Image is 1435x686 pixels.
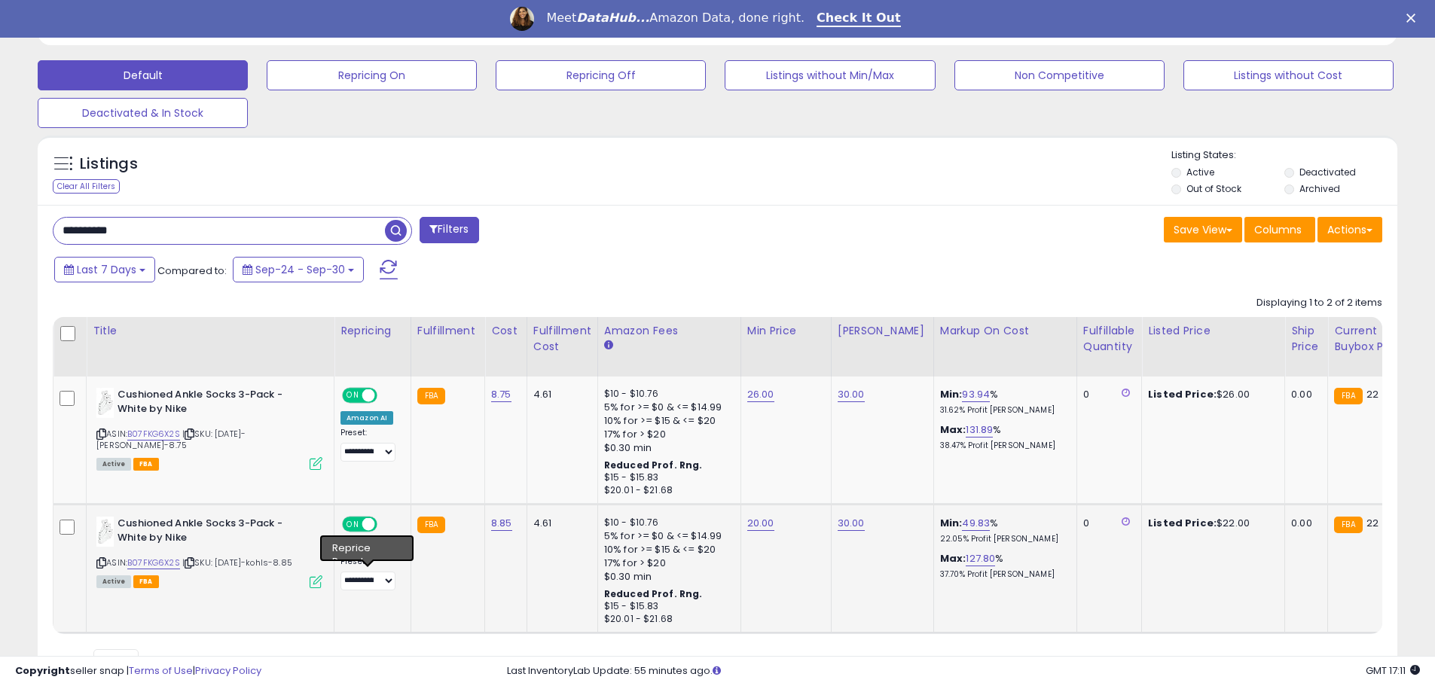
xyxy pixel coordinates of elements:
div: 4.61 [533,388,586,401]
a: 127.80 [966,551,995,566]
img: 21DwsbsOKjL._SL40_.jpg [96,388,114,418]
div: % [940,388,1065,416]
button: Default [38,60,248,90]
div: Min Price [747,323,825,339]
p: Listing States: [1171,148,1397,163]
div: 10% for >= $15 & <= $20 [604,414,729,428]
div: Displaying 1 to 2 of 2 items [1256,296,1382,310]
h5: Listings [80,154,138,175]
small: Amazon Fees. [604,339,613,352]
b: Max: [940,422,966,437]
span: OFF [375,518,399,531]
div: % [940,552,1065,580]
div: Preset: [340,428,399,462]
b: Reduced Prof. Rng. [604,587,703,600]
small: FBA [1334,517,1362,533]
div: Repricing [340,323,405,339]
div: Title [93,323,328,339]
i: DataHub... [576,11,649,25]
a: 26.00 [747,387,774,402]
div: seller snap | | [15,664,261,678]
button: Sep-24 - Sep-30 [233,257,364,282]
a: 8.75 [491,387,511,402]
div: $20.01 - $21.68 [604,484,729,497]
div: Amazon Fees [604,323,734,339]
span: | SKU: [DATE]-kohls-8.85 [182,556,292,569]
small: FBA [1334,388,1362,404]
div: $22.00 [1148,517,1273,530]
button: Listings without Min/Max [725,60,935,90]
div: Fulfillable Quantity [1083,323,1135,355]
span: All listings currently available for purchase on Amazon [96,458,131,471]
a: Privacy Policy [195,663,261,678]
div: Cost [491,323,521,339]
button: Filters [420,217,478,243]
b: Min: [940,387,963,401]
div: 0 [1083,517,1130,530]
a: Check It Out [817,11,901,27]
div: 5% for >= $0 & <= $14.99 [604,529,729,543]
a: 8.85 [491,516,512,531]
span: All listings currently available for purchase on Amazon [96,575,131,588]
b: Max: [940,551,966,566]
label: Out of Stock [1186,182,1241,195]
span: 22 [1366,387,1379,401]
a: B07FKG6X2S [127,428,180,441]
label: Archived [1299,182,1340,195]
div: 0 [1083,388,1130,401]
div: Preset: [340,556,399,590]
div: Ship Price [1291,323,1321,355]
strong: Copyright [15,663,70,678]
th: The percentage added to the cost of goods (COGS) that forms the calculator for Min & Max prices. [933,317,1076,377]
div: 10% for >= $15 & <= $20 [604,543,729,556]
a: 131.89 [966,422,993,438]
div: Meet Amazon Data, done right. [546,11,805,26]
div: Fulfillment [417,323,478,339]
div: 4.61 [533,517,586,530]
button: Repricing On [267,60,477,90]
b: Cushioned Ankle Socks 3-Pack - White by Nike [118,517,301,548]
button: Listings without Cost [1183,60,1394,90]
div: 0.00 [1291,388,1316,401]
div: Close [1406,14,1421,23]
div: 0.00 [1291,517,1316,530]
a: B07FKG6X2S [127,556,180,569]
div: ASIN: [96,388,322,468]
span: 22 [1366,516,1379,530]
span: Compared to: [157,264,227,278]
div: $0.30 min [604,441,729,455]
button: Deactivated & In Stock [38,98,248,128]
span: | SKU: [DATE]-[PERSON_NAME]-8.75 [96,428,246,450]
button: Repricing Off [496,60,706,90]
img: Profile image for Georgie [510,7,534,31]
button: Columns [1244,217,1315,242]
label: Deactivated [1299,166,1356,178]
div: $15 - $15.83 [604,471,729,484]
span: ON [343,518,362,531]
a: 49.83 [962,516,990,531]
span: 2025-10-8 17:11 GMT [1366,663,1420,678]
button: Save View [1164,217,1242,242]
div: $0.30 min [604,570,729,584]
div: Markup on Cost [940,323,1070,339]
div: $10 - $10.76 [604,388,729,401]
div: [PERSON_NAME] [838,323,927,339]
a: 20.00 [747,516,774,531]
b: Min: [940,516,963,530]
div: Fulfillment Cost [533,323,591,355]
b: Listed Price: [1148,387,1217,401]
p: 31.62% Profit [PERSON_NAME] [940,405,1065,416]
span: Sep-24 - Sep-30 [255,262,345,277]
div: 5% for >= $0 & <= $14.99 [604,401,729,414]
div: $15 - $15.83 [604,600,729,613]
b: Cushioned Ankle Socks 3-Pack - White by Nike [118,388,301,419]
small: FBA [417,388,445,404]
div: 17% for > $20 [604,556,729,570]
div: Listed Price [1148,323,1278,339]
span: OFF [375,389,399,402]
b: Reduced Prof. Rng. [604,459,703,471]
div: Last InventoryLab Update: 55 minutes ago. [507,664,1420,678]
span: Show: entries [64,654,173,668]
button: Non Competitive [954,60,1165,90]
button: Last 7 Days [54,257,155,282]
